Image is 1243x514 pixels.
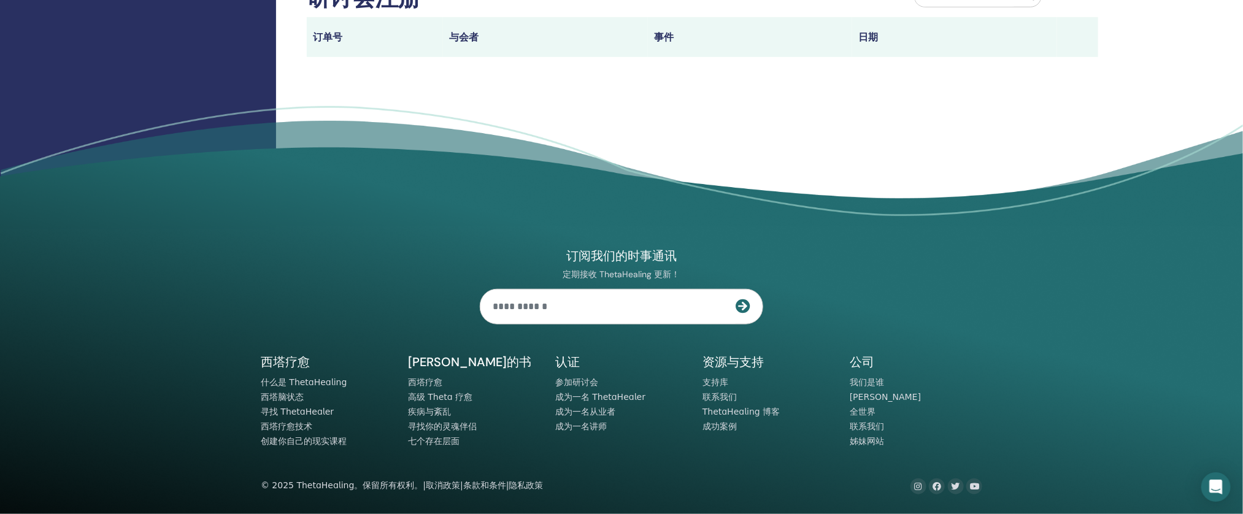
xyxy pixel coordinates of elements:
[702,392,737,402] a: 联系我们
[850,407,875,416] a: 全世界
[313,31,342,44] font: 订单号
[261,480,426,490] font: © 2025 ThetaHealing。保留所有权利。|
[408,377,442,387] a: 西塔疗愈
[261,354,310,370] font: 西塔疗愈
[702,407,780,416] a: ThetaHealing 博客
[261,421,312,431] a: 西塔疗愈技术
[555,377,598,387] a: 参加研讨会
[555,407,615,416] a: 成为一名从业者
[555,354,580,370] font: 认证
[850,436,884,446] a: 姊妹网站
[858,31,878,44] font: 日期
[506,480,509,490] font: |
[850,377,884,387] a: 我们是谁
[555,421,607,431] a: 成为一名讲师
[850,392,921,402] a: [PERSON_NAME]
[555,392,645,402] a: 成为一名 ThetaHealer
[460,480,463,490] font: |
[702,377,728,387] a: 支持库
[509,480,544,490] a: 隐私政策
[426,480,460,490] a: 取消政策
[408,354,531,370] font: [PERSON_NAME]的书
[463,480,506,490] a: 条款和条件
[702,421,737,431] a: 成功案例
[1201,472,1231,502] div: 打开 Intercom Messenger
[408,407,451,416] a: 疾病与紊乱
[408,392,472,402] a: 高级 Theta 疗愈
[261,436,347,446] a: 创建你自己的现实课程
[702,354,764,370] font: 资源与支持
[449,31,479,44] font: 与会者
[261,377,347,387] a: 什么是 ThetaHealing
[563,269,680,280] font: 定期接收 ThetaHealing 更新！
[566,248,677,264] font: 订阅我们的时事通讯
[850,354,874,370] font: 公司
[261,407,334,416] a: 寻找 ThetaHealer
[408,436,460,446] a: 七个存在层面
[850,421,884,431] a: 联系我们
[654,31,674,44] font: 事件
[261,392,304,402] a: 西塔脑状态
[408,421,477,431] a: 寻找你的灵魂伴侣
